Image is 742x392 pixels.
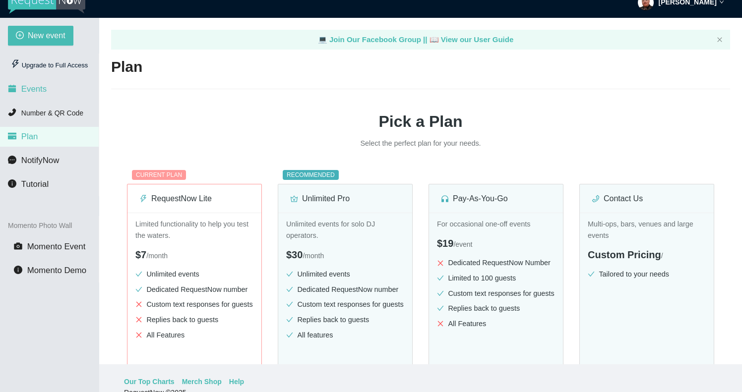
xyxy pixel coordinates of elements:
[286,314,404,326] li: Replies back to guests
[8,179,16,188] span: info-circle
[437,318,555,330] li: All Features
[272,138,569,149] p: Select the perfect plan for your needs.
[286,271,293,278] span: check
[21,179,49,189] span: Tutorial
[111,109,730,134] h1: Pick a Plan
[286,332,293,338] span: check
[111,57,730,77] h2: Plan
[27,266,86,275] span: Momento Demo
[11,59,20,68] span: thunderbolt
[135,219,253,241] p: Limited functionality to help you test the waters.
[8,84,16,93] span: calendar
[182,376,222,387] a: Merch Shop
[286,284,404,295] li: Dedicated RequestNow number
[27,242,86,251] span: Momento Event
[437,288,555,299] li: Custom text responses for guests
[21,132,38,141] span: Plan
[303,252,324,260] span: / month
[437,219,555,230] p: For occasional one-off events
[8,26,73,46] button: plus-circleNew event
[430,35,439,44] span: laptop
[441,192,551,205] div: Pay-As-You-Go
[135,271,142,278] span: check
[430,35,514,44] a: laptop View our User Guide
[437,273,555,284] li: Limited to 100 guests
[290,192,400,205] div: Unlimited Pro
[286,286,293,293] span: check
[135,316,142,323] span: close
[14,242,22,250] span: camera
[14,266,22,274] span: info-circle
[135,286,142,293] span: check
[437,260,444,267] span: close
[290,195,298,203] span: crown
[286,316,293,323] span: check
[437,303,555,314] li: Replies back to guests
[135,249,146,260] span: $7
[139,195,147,203] span: thunderbolt
[8,132,16,140] span: credit-card
[437,275,444,281] span: check
[717,37,723,43] button: close
[286,299,404,310] li: Custom text responses for guests
[21,156,59,165] span: NotifyNow
[437,238,453,249] span: $19
[21,84,47,94] span: Events
[437,290,444,297] span: check
[135,301,142,308] span: close
[286,219,404,241] p: Unlimited events for solo DJ operators.
[28,29,65,42] span: New event
[16,31,24,41] span: plus-circle
[135,330,253,341] li: All Features
[135,299,253,310] li: Custom text responses for guests
[135,269,253,280] li: Unlimited events
[135,314,253,326] li: Replies back to guests
[135,332,142,338] span: close
[124,376,175,387] a: Our Top Charts
[21,109,83,117] span: Number & QR Code
[437,257,555,269] li: Dedicated RequestNow Number
[132,170,186,180] sup: CURRENT PLAN
[146,252,168,260] span: / month
[318,35,430,44] a: laptop Join Our Facebook Group ||
[286,330,404,341] li: All features
[437,320,444,327] span: close
[8,56,91,75] div: Upgrade to Full Access
[8,156,16,164] span: message
[286,269,404,280] li: Unlimited events
[548,38,742,392] iframe: LiveChat chat widget
[139,192,249,205] div: RequestNow Lite
[437,305,444,312] span: check
[229,376,244,387] a: Help
[8,108,16,116] span: phone
[441,195,449,203] span: customer-service
[318,35,327,44] span: laptop
[283,170,339,180] sup: RECOMMENDED
[286,301,293,308] span: check
[453,240,472,248] span: / event
[135,284,253,295] li: Dedicated RequestNow number
[286,249,303,260] span: $30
